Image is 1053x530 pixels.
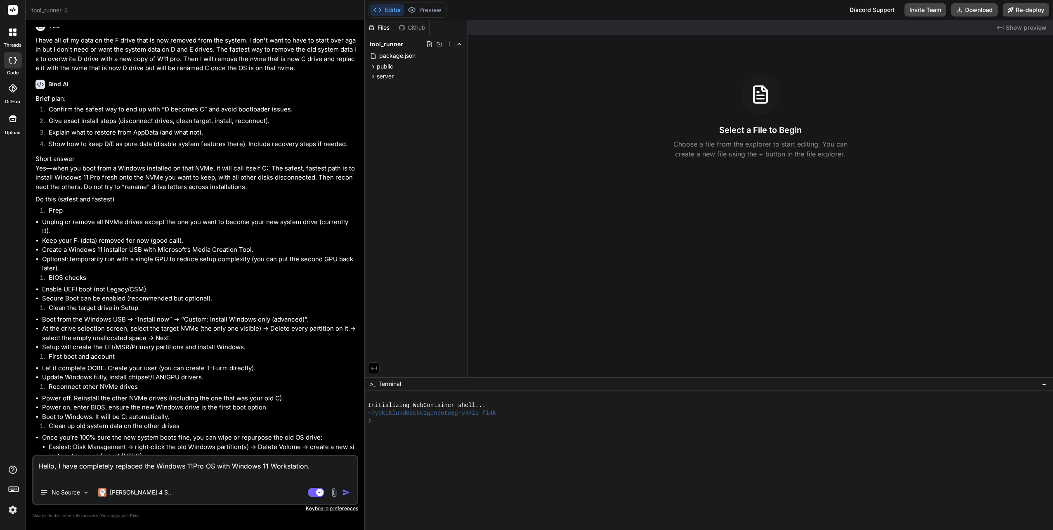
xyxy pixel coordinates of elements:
[42,324,357,343] li: At the drive selection screen, select the target NVMe (the only one visible) → Delete every parti...
[668,139,853,159] p: Choose a file from the explorer to start editing. You can create a new file using the + button in...
[83,489,90,496] img: Pick Models
[1006,24,1046,32] span: Show preview
[42,245,357,255] li: Create a Windows 11 installer USB with Microsoft’s Media Creation Tool.
[98,488,106,497] img: Claude 4 Sonnet
[42,294,357,303] li: Secure Boot can be enabled (recommended but optional).
[42,303,357,315] li: Clean the target drive in Setup
[6,503,20,517] img: settings
[370,380,376,388] span: >_
[42,236,357,246] li: Keep your F: (data) removed for now (good call).
[368,417,372,425] span: ❯
[42,255,357,273] li: Optional: temporarily run with a single GPU to reduce setup complexity (you can put the second GP...
[42,394,357,403] li: Power off. Reinstall the other NVMe drives (including the one that was your old C).
[378,51,416,61] span: package.json
[42,343,357,352] li: Setup will create the EFI/MSR/Primary partitions and install Windows.
[404,4,445,16] button: Preview
[42,315,357,324] li: Boot from the Windows USB → “Install now” → “Custom: Install Windows only (advanced)”.
[110,488,171,497] p: [PERSON_NAME] 4 S..
[42,128,357,140] li: Explain what to restore from AppData (and what not).
[35,94,357,104] p: Brief plan:
[719,124,802,136] h3: Select a File to Begin
[377,62,393,71] span: public
[35,154,357,192] p: Short answer Yes—when you boot from a Windows installed on that NVMe, it will call itself C:. The...
[52,488,80,497] p: No Source
[395,24,429,32] div: Github
[1003,3,1049,17] button: Re-deploy
[35,36,357,73] p: I have all of my data on the F drive that is now removed from the system. I don't want to have to...
[111,513,125,518] span: privacy
[342,488,350,497] img: icon
[42,105,357,116] li: Confirm the safest way to end up with “D becomes C” and avoid bootloader issues.
[365,24,395,32] div: Files
[42,433,357,480] li: Once you’re 100% sure the new system boots fine, you can wipe or repurpose the old OS drive:
[33,456,357,481] textarea: Hello, I have completely replaced the Windows 11Pro OS with Windows 11 Workstation.
[5,98,20,105] label: GitHub
[42,285,357,294] li: Enable UEFI boot (not Legacy/CSM).
[378,380,401,388] span: Terminal
[5,129,21,136] label: Upload
[1040,377,1048,390] button: −
[42,218,357,236] li: Unplug or remove all NVMe drives except the one you want to become your new system drive (current...
[31,6,69,14] span: tool_runner
[329,488,339,497] img: attachment
[7,69,19,76] label: code
[49,442,357,461] li: Easiest: Disk Management → right‑click the old Windows partition(s) → Delete Volume → create a ne...
[370,40,403,48] span: tool_runner
[42,373,357,382] li: Update Windows fully, install chipset/LAN/GPU drivers.
[42,352,357,364] li: First boot and account
[368,402,486,409] span: Initializing WebContainer shell...
[370,4,404,16] button: Editor
[35,195,357,204] p: Do this (safest and fastest)
[904,3,946,17] button: Invite Team
[32,505,358,512] p: Keyboard preferences
[377,72,394,80] span: server
[42,116,357,128] li: Give exact install steps (disconnect drives, clean target, install, reconnect).
[4,42,21,49] label: threads
[845,3,900,17] div: Discord Support
[42,412,357,422] li: Boot to Windows. It will be C: automatically.
[48,80,68,88] h6: Bind AI
[42,140,357,151] li: Show how to keep D/E as pure data (disable system features there). Include recovery steps if needed.
[32,512,358,520] p: Always double-check its answers. Your in Bind
[42,403,357,412] li: Power on, enter BIOS, ensure the new Windows drive is the first boot option.
[1042,380,1046,388] span: −
[42,382,357,394] li: Reconnect other NVMe drives
[951,3,998,17] button: Download
[42,421,357,433] li: Clean up old system data on the other drives
[368,409,496,417] span: ~/y0kcklukd0sk6k1gcn36to6gry44is-fi4k
[42,206,357,218] li: Prep
[42,273,357,285] li: BIOS checks
[42,364,357,373] li: Let it complete OOBE. Create your user (you can create T-Furm directly).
